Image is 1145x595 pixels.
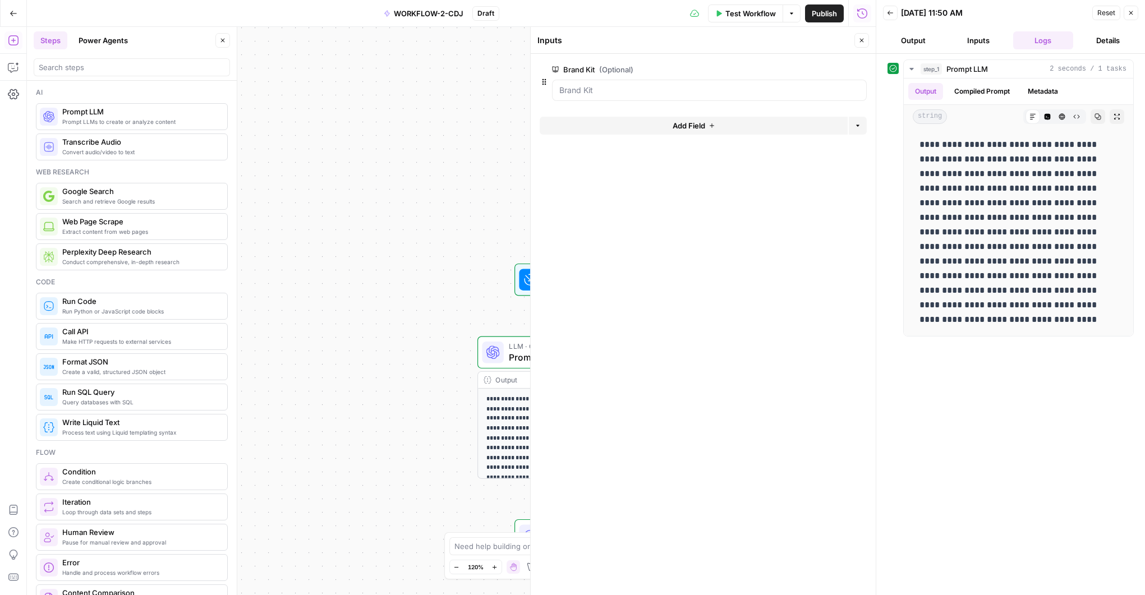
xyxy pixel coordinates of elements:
[812,8,837,19] span: Publish
[39,62,225,73] input: Search steps
[477,8,494,19] span: Draft
[62,398,218,407] span: Query databases with SQL
[62,257,218,266] span: Conduct comprehensive, in-depth research
[62,568,218,577] span: Handle and process workflow errors
[62,417,218,428] span: Write Liquid Text
[62,136,218,147] span: Transcribe Audio
[62,147,218,156] span: Convert audio/video to text
[62,186,218,197] span: Google Search
[62,246,218,257] span: Perplexity Deep Research
[904,79,1133,336] div: 2 seconds / 1 tasks
[62,326,218,337] span: Call API
[559,85,859,96] input: Brand Kit
[62,527,218,538] span: Human Review
[36,448,228,458] div: Flow
[62,477,218,486] span: Create conditional logic branches
[62,337,218,346] span: Make HTTP requests to external services
[883,31,944,49] button: Output
[62,117,218,126] span: Prompt LLMs to create or analyze content
[673,120,705,131] span: Add Field
[377,4,470,22] button: WORKFLOW-2-CDJ
[62,197,218,206] span: Search and retrieve Google results
[946,63,988,75] span: Prompt LLM
[62,227,218,236] span: Extract content from web pages
[725,8,776,19] span: Test Workflow
[62,538,218,547] span: Pause for manual review and approval
[62,466,218,477] span: Condition
[552,64,803,75] label: Brand Kit
[36,277,228,287] div: Code
[537,35,851,46] div: Inputs
[477,519,686,552] div: EndOutput
[62,386,218,398] span: Run SQL Query
[904,60,1133,78] button: 2 seconds / 1 tasks
[36,87,228,98] div: Ai
[72,31,135,49] button: Power Agents
[948,83,1017,100] button: Compiled Prompt
[509,341,650,352] span: LLM · GPT-4.1
[62,356,218,367] span: Format JSON
[540,117,848,135] button: Add Field
[1021,83,1065,100] button: Metadata
[509,350,650,364] span: Prompt LLM
[62,307,218,316] span: Run Python or JavaScript code blocks
[62,216,218,227] span: Web Page Scrape
[62,428,218,437] span: Process text using Liquid templating syntax
[908,83,943,100] button: Output
[468,562,484,571] span: 120%
[62,296,218,307] span: Run Code
[805,4,844,22] button: Publish
[34,31,67,49] button: Steps
[1097,8,1115,18] span: Reset
[921,63,942,75] span: step_1
[708,4,783,22] button: Test Workflow
[62,496,218,508] span: Iteration
[477,264,686,296] div: WorkflowSet InputsInputs
[62,367,218,376] span: Create a valid, structured JSON object
[495,375,649,385] div: Output
[1050,64,1126,74] span: 2 seconds / 1 tasks
[948,31,1009,49] button: Inputs
[1013,31,1074,49] button: Logs
[599,64,633,75] span: (Optional)
[913,109,947,124] span: string
[62,557,218,568] span: Error
[62,106,218,117] span: Prompt LLM
[1092,6,1120,20] button: Reset
[62,508,218,516] span: Loop through data sets and steps
[1078,31,1138,49] button: Details
[36,167,228,177] div: Web research
[394,8,463,19] span: WORKFLOW-2-CDJ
